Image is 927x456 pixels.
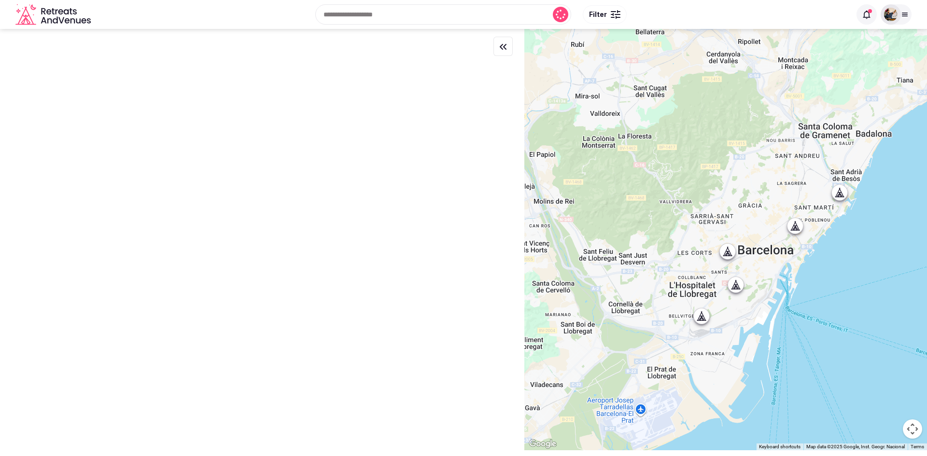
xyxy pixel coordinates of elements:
[884,8,898,21] img: Cory Sivell
[589,10,607,19] span: Filter
[527,438,559,450] img: Google
[15,4,93,26] a: Visit the homepage
[759,443,801,450] button: Keyboard shortcuts
[527,438,559,450] a: Open this area in Google Maps (opens a new window)
[806,444,905,449] span: Map data ©2025 Google, Inst. Geogr. Nacional
[15,4,93,26] svg: Retreats and Venues company logo
[903,419,922,439] button: Map camera controls
[583,5,627,24] button: Filter
[911,444,924,449] a: Terms (opens in new tab)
